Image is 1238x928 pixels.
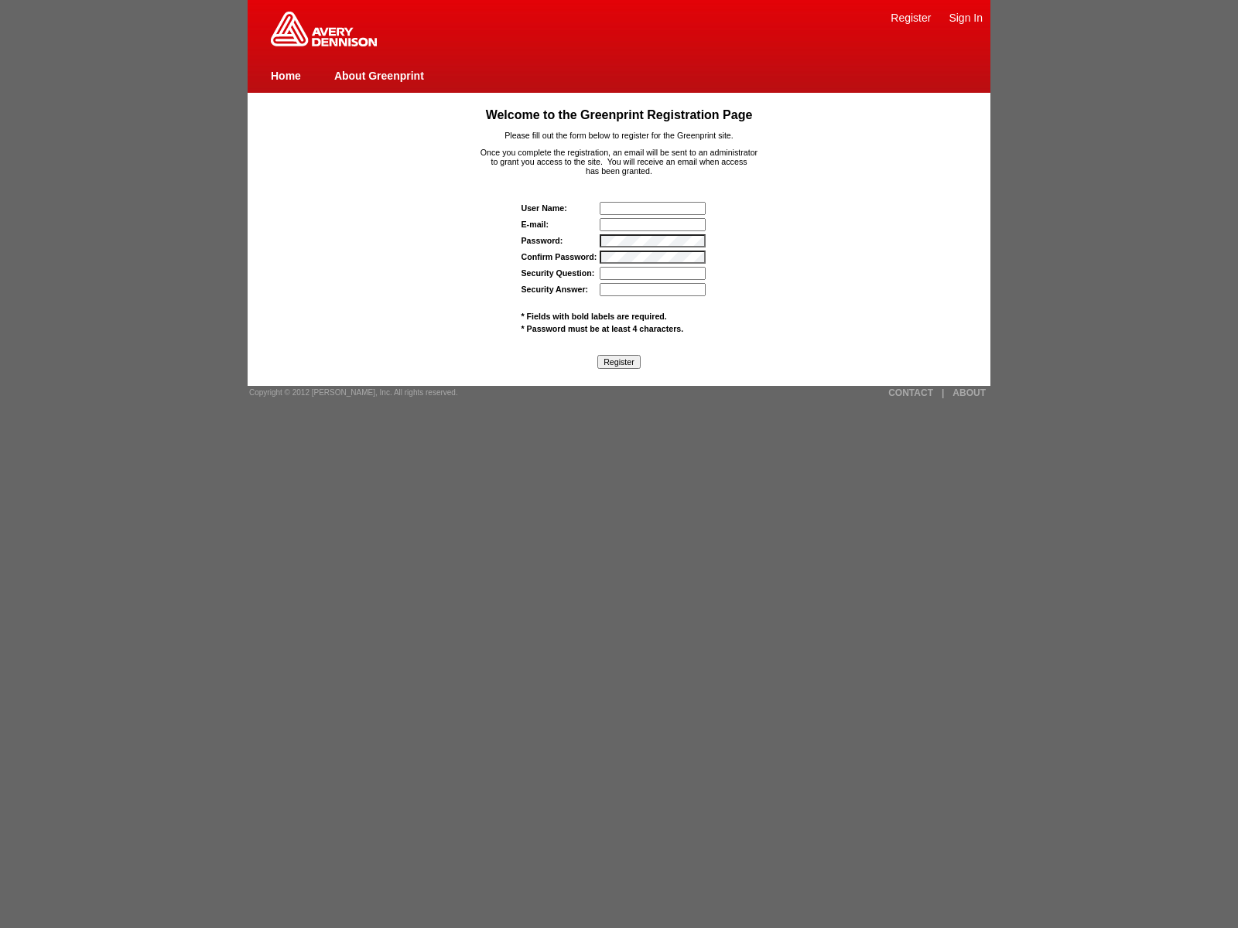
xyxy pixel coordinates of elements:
[522,220,549,229] label: E-mail:
[271,39,377,48] a: Greenprint
[522,285,589,294] label: Security Answer:
[952,387,986,398] a: ABOUT
[522,252,597,261] label: Confirm Password:
[522,312,667,321] span: * Fields with bold labels are required.
[522,236,563,245] label: Password:
[249,388,458,397] span: Copyright © 2012 [PERSON_NAME], Inc. All rights reserved.
[278,148,961,176] p: Once you complete the registration, an email will be sent to an administrator to grant you access...
[597,355,641,369] input: Register
[522,268,595,278] label: Security Question:
[271,12,377,46] img: Home
[522,324,684,333] span: * Password must be at least 4 characters.
[949,12,983,24] a: Sign In
[891,12,931,24] a: Register
[522,203,567,213] strong: User Name:
[942,387,944,398] a: |
[888,387,933,398] a: CONTACT
[334,70,424,82] a: About Greenprint
[278,131,961,140] p: Please fill out the form below to register for the Greenprint site.
[271,70,301,82] a: Home
[278,108,961,122] h1: Welcome to the Greenprint Registration Page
